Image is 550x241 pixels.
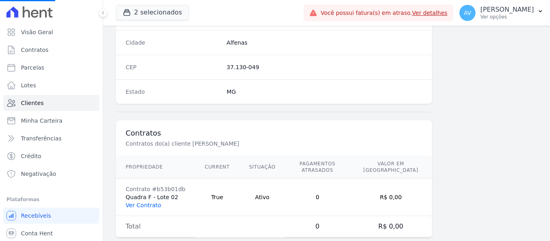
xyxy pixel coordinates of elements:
p: Ver opções [480,14,534,20]
span: Transferências [21,134,62,142]
dd: Alfenas [227,39,422,47]
td: R$ 0,00 [350,179,432,216]
dd: 37.130-049 [227,63,422,71]
td: True [195,179,239,216]
button: 2 selecionados [116,5,189,20]
span: Você possui fatura(s) em atraso. [320,9,447,17]
th: Current [195,156,239,179]
th: Valor em [GEOGRAPHIC_DATA] [350,156,432,179]
dt: Estado [126,88,220,96]
span: Parcelas [21,64,44,72]
span: Crédito [21,152,41,160]
div: Plataformas [6,195,96,204]
th: Propriedade [116,156,195,179]
a: Transferências [3,130,99,146]
span: Contratos [21,46,48,54]
a: Ver Contrato [126,202,161,208]
p: [PERSON_NAME] [480,6,534,14]
th: Pagamentos Atrasados [285,156,349,179]
a: Parcelas [3,60,99,76]
a: Crédito [3,148,99,164]
span: Visão Geral [21,28,53,36]
div: Contrato #b53b01db [126,185,185,193]
h3: Contratos [126,128,422,138]
a: Ver detalhes [412,10,448,16]
span: Conta Hent [21,229,53,237]
a: Negativação [3,166,99,182]
a: Contratos [3,42,99,58]
td: R$ 0,00 [350,216,432,237]
span: Clientes [21,99,43,107]
span: Negativação [21,170,56,178]
span: Minha Carteira [21,117,62,125]
a: Minha Carteira [3,113,99,129]
dd: MG [227,88,422,96]
span: Recebíveis [21,212,51,220]
dt: CEP [126,63,220,71]
td: Total [116,216,195,237]
th: Situação [239,156,285,179]
dt: Cidade [126,39,220,47]
p: Contratos do(a) cliente [PERSON_NAME] [126,140,396,148]
a: Recebíveis [3,208,99,224]
td: 0 [285,179,349,216]
td: 0 [285,216,349,237]
button: AV [PERSON_NAME] Ver opções [453,2,550,24]
a: Lotes [3,77,99,93]
a: Clientes [3,95,99,111]
td: Ativo [239,179,285,216]
span: Lotes [21,81,36,89]
td: Quadra F - Lote 02 [116,179,195,216]
a: Visão Geral [3,24,99,40]
span: AV [464,10,471,16]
